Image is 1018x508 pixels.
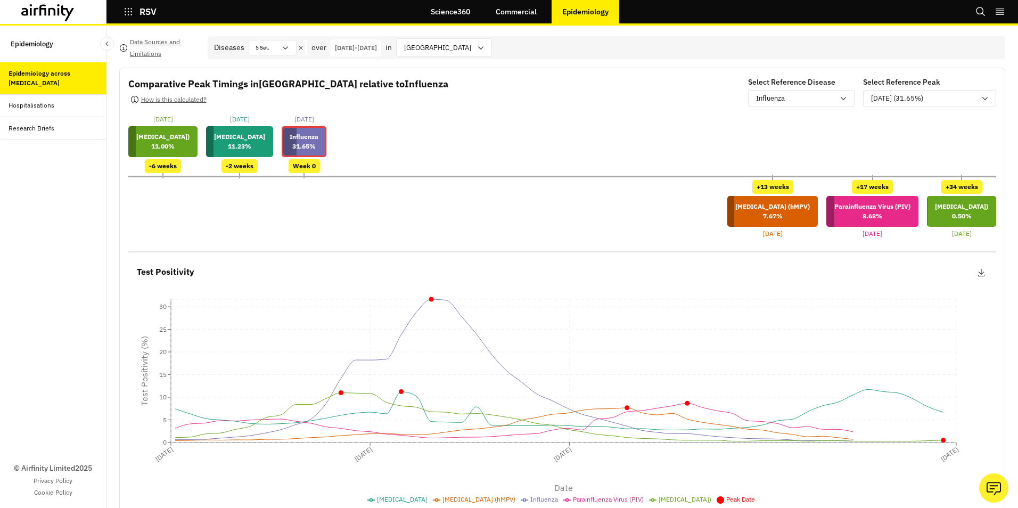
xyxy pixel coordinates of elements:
[748,77,835,88] p: Select Reference Disease
[289,159,320,173] div: Week 0
[756,93,785,104] p: Influenza
[834,211,910,221] p: 8.68 %
[834,202,910,211] p: Parainfluenza Virus (PIV)
[141,94,207,105] p: How is this calculated?
[863,77,940,88] p: Select Reference Peak
[221,159,258,173] div: -2 weeks
[377,495,428,503] span: [MEDICAL_DATA]
[214,42,244,53] div: Diseases
[353,445,374,463] tspan: [DATE]
[159,325,167,333] tspan: 25
[311,42,326,53] p: over
[290,132,318,142] p: Influenza
[163,416,167,424] tspan: 5
[214,142,265,151] p: 11.23 %
[290,142,318,151] p: 31.65 %
[735,202,810,211] p: [MEDICAL_DATA] (hMPV)
[935,202,988,211] p: [MEDICAL_DATA])
[530,495,558,503] span: Influenza
[554,482,573,493] tspan: Date
[139,7,157,17] p: RSV
[952,229,972,239] p: [DATE]
[863,229,882,239] p: [DATE]
[935,211,988,221] p: 0.50 %
[9,124,54,133] div: Research Briefs
[249,40,281,55] div: 5 Sel.
[214,132,265,142] p: [MEDICAL_DATA]
[163,438,167,446] tspan: 0
[939,445,960,463] tspan: [DATE]
[159,348,167,356] tspan: 20
[763,229,783,239] p: [DATE]
[139,336,150,406] tspan: Test Positivity (%)
[124,3,157,21] button: RSV
[128,77,448,91] p: Comparative Peak Timings in [GEOGRAPHIC_DATA] relative to Influenza
[119,39,199,56] button: Data Sources and Limitations
[230,114,250,124] p: [DATE]
[871,93,923,104] p: [DATE] (31.65%)
[154,445,175,463] tspan: [DATE]
[335,43,377,53] p: [DATE] - [DATE]
[137,265,194,279] p: Test Positivity
[659,495,711,503] span: [MEDICAL_DATA])
[979,473,1008,503] button: Ask our analysts
[136,132,190,142] p: [MEDICAL_DATA])
[735,211,810,221] p: 7.67 %
[14,463,92,474] p: © Airfinity Limited 2025
[941,180,982,194] div: +34 weeks
[153,114,173,124] p: [DATE]
[726,495,755,503] span: Peak Date
[294,114,314,124] p: [DATE]
[9,69,98,88] div: Epidemiology across [MEDICAL_DATA]
[136,142,190,151] p: 11.00 %
[11,34,53,54] p: Epidemiology
[573,495,644,503] span: Parainfluenza Virus (PIV)
[852,180,893,194] div: +17 weeks
[145,159,181,173] div: -6 weeks
[159,393,167,401] tspan: 10
[128,91,208,108] button: How is this calculated?
[562,7,609,16] p: Epidemiology
[34,488,72,497] a: Cookie Policy
[752,180,793,194] div: +13 weeks
[100,37,114,51] button: Close Sidebar
[34,476,72,486] a: Privacy Policy
[552,445,573,463] tspan: [DATE]
[9,101,54,110] div: Hospitalisations
[442,495,515,503] span: [MEDICAL_DATA] (hMPV)
[975,3,986,21] button: Search
[130,36,199,60] p: Data Sources and Limitations
[385,42,392,53] p: in
[159,302,167,310] tspan: 30
[159,371,167,379] tspan: 15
